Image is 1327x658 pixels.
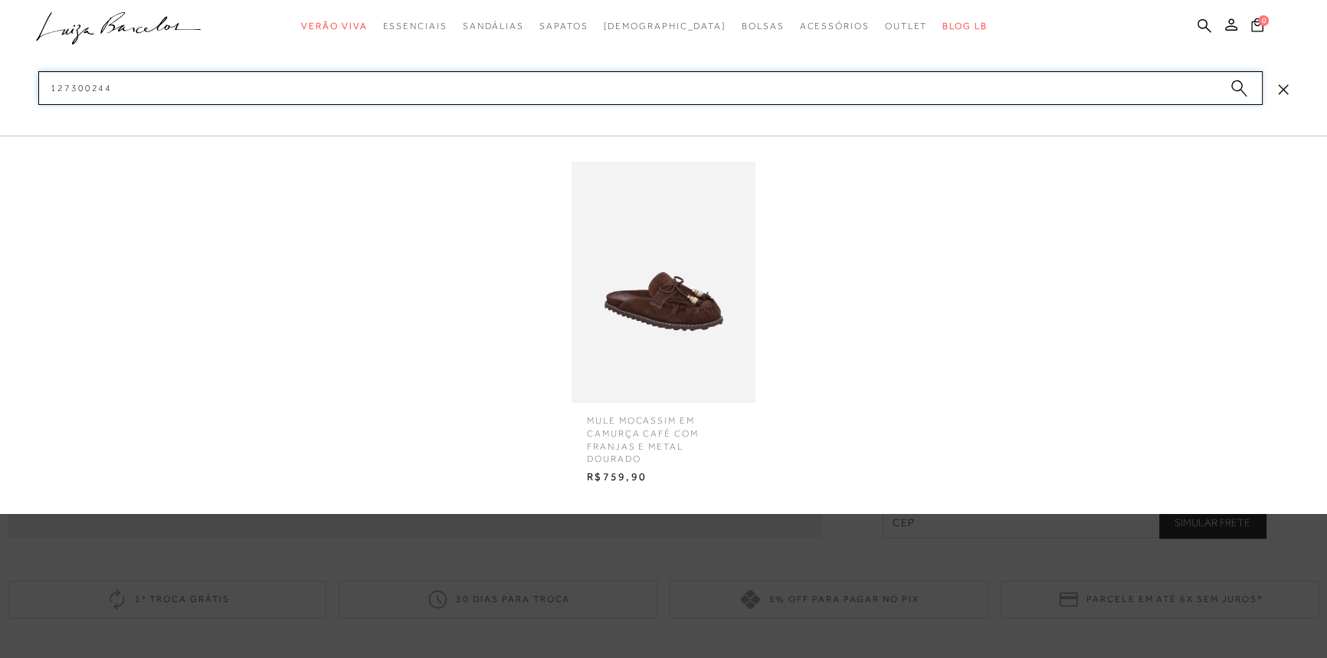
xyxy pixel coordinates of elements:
[942,12,987,41] a: BLOG LB
[885,21,928,31] span: Outlet
[301,12,367,41] a: categoryNavScreenReaderText
[800,12,870,41] a: categoryNavScreenReaderText
[539,12,588,41] a: categoryNavScreenReaderText
[382,21,447,31] span: Essenciais
[539,21,588,31] span: Sapatos
[942,21,987,31] span: BLOG LB
[603,12,726,41] a: noSubCategoriesText
[568,162,759,489] a: MULE MOCASSIM EM CAMURÇA CAFÉ COM FRANJAS E METAL DOURADO MULE MOCASSIM EM CAMURÇA CAFÉ COM FRANJ...
[38,71,1263,105] input: Buscar.
[463,21,524,31] span: Sandálias
[1258,15,1269,26] span: 0
[572,162,755,403] img: MULE MOCASSIM EM CAMURÇA CAFÉ COM FRANJAS E METAL DOURADO
[800,21,870,31] span: Acessórios
[575,466,752,489] span: R$759,90
[1247,17,1268,38] button: 0
[301,21,367,31] span: Verão Viva
[382,12,447,41] a: categoryNavScreenReaderText
[742,21,785,31] span: Bolsas
[603,21,726,31] span: [DEMOGRAPHIC_DATA]
[463,12,524,41] a: categoryNavScreenReaderText
[575,403,752,466] span: MULE MOCASSIM EM CAMURÇA CAFÉ COM FRANJAS E METAL DOURADO
[742,12,785,41] a: categoryNavScreenReaderText
[885,12,928,41] a: categoryNavScreenReaderText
